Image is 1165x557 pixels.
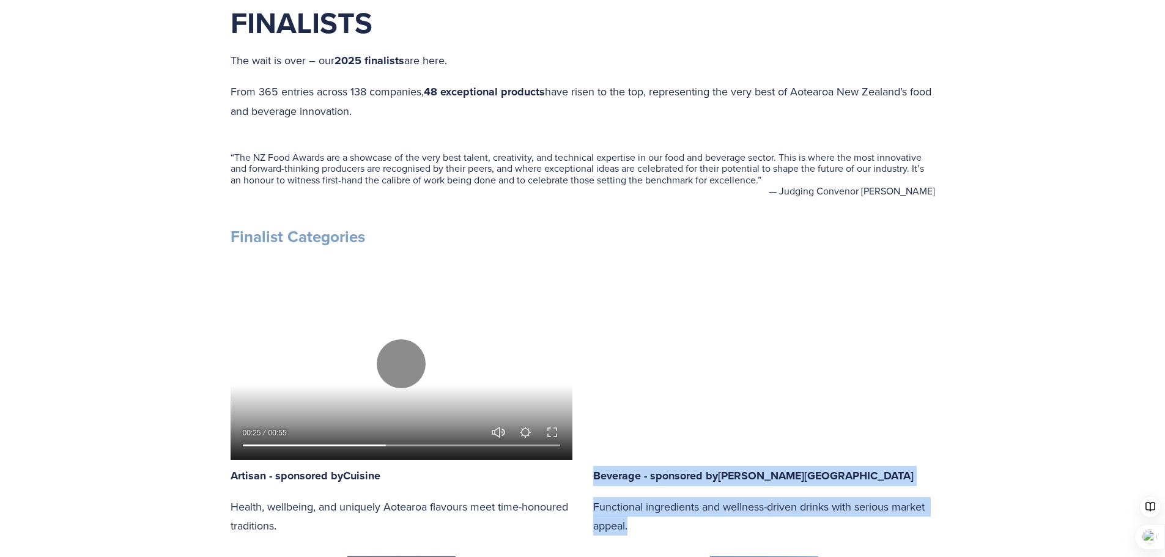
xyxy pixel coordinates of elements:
a: [PERSON_NAME][GEOGRAPHIC_DATA] [718,468,914,483]
div: Current time [243,427,264,439]
button: Play [377,339,426,388]
span: “ [231,150,234,164]
strong: 2025 finalists [335,53,404,68]
p: From 365 entries across 138 companies, have risen to the top, representing the very best of Aotea... [231,82,935,121]
strong: Finalist Categories [231,225,365,248]
input: Seek [243,441,560,450]
p: Health, wellbeing, and uniquely Aotearoa flavours meet time-honoured traditions. [231,497,572,536]
strong: Artisan - sponsored by [231,468,343,484]
p: The wait is over – our are here. [231,51,935,71]
figcaption: — Judging Convenor [PERSON_NAME] [231,185,935,196]
a: Cuisine [343,468,380,483]
strong: Cuisine [343,468,380,484]
strong: [PERSON_NAME][GEOGRAPHIC_DATA] [718,468,914,484]
span: ” [758,173,761,186]
p: Functional ingredients and wellness-driven drinks with serious market appeal. [593,497,935,536]
strong: Beverage - sponsored by [593,468,718,484]
blockquote: The NZ Food Awards are a showcase of the very best talent, creativity, and technical expertise in... [231,152,935,185]
strong: 48 exceptional products [424,84,545,100]
div: Duration [264,427,290,439]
